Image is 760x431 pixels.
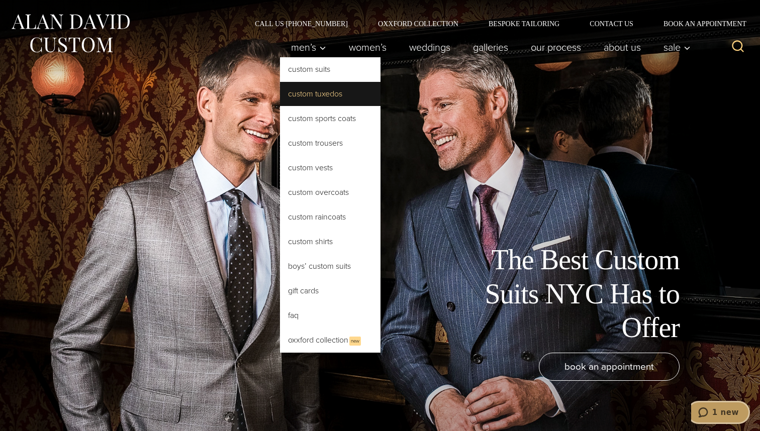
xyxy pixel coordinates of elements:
[280,328,381,353] a: Oxxford CollectionNew
[691,401,750,426] iframe: Opens a widget where you can chat to one of our agents
[398,37,462,57] a: weddings
[473,20,575,27] a: Bespoke Tailoring
[280,180,381,204] a: Custom Overcoats
[462,37,520,57] a: Galleries
[726,35,750,59] button: View Search Form
[280,156,381,180] a: Custom Vests
[564,359,654,374] span: book an appointment
[280,37,696,57] nav: Primary Navigation
[280,131,381,155] a: Custom Trousers
[280,279,381,303] a: Gift Cards
[652,37,696,57] button: Child menu of Sale
[338,37,398,57] a: Women’s
[349,337,361,346] span: New
[453,243,680,345] h1: The Best Custom Suits NYC Has to Offer
[280,37,338,57] button: Child menu of Men’s
[280,57,381,81] a: Custom Suits
[280,303,381,328] a: FAQ
[280,82,381,106] a: Custom Tuxedos
[363,20,473,27] a: Oxxford Collection
[240,20,363,27] a: Call Us [PHONE_NUMBER]
[539,353,680,381] a: book an appointment
[520,37,593,57] a: Our Process
[280,230,381,254] a: Custom Shirts
[280,205,381,229] a: Custom Raincoats
[575,20,648,27] a: Contact Us
[593,37,652,57] a: About Us
[280,106,381,131] a: Custom Sports Coats
[648,20,750,27] a: Book an Appointment
[280,254,381,278] a: Boys’ Custom Suits
[10,11,131,56] img: Alan David Custom
[240,20,750,27] nav: Secondary Navigation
